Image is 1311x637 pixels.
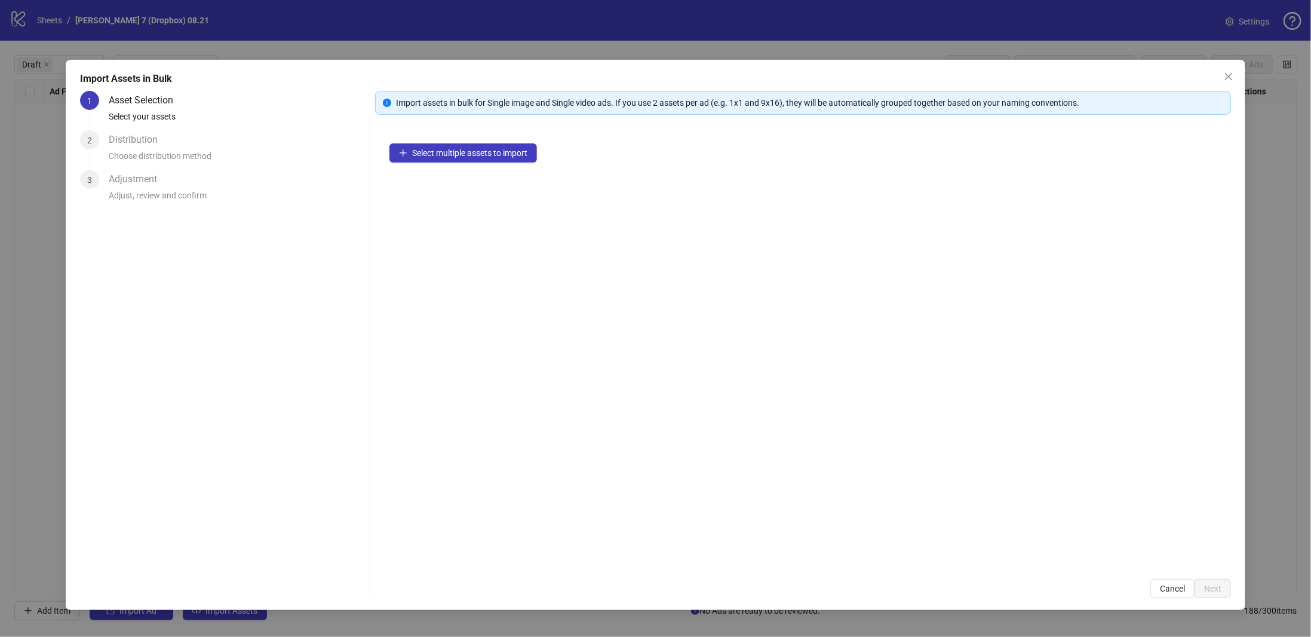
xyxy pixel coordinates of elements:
div: Distribution [109,130,167,149]
div: Select your assets [109,110,366,130]
div: Adjust, review and confirm [109,189,366,209]
span: plus [399,149,407,157]
span: close [1224,72,1233,81]
div: Asset Selection [109,91,183,110]
button: Select multiple assets to import [389,143,537,163]
span: Select multiple assets to import [412,148,527,158]
span: Cancel [1160,584,1185,593]
button: Cancel [1150,579,1195,598]
div: Import assets in bulk for Single image and Single video ads. If you use 2 assets per ad (e.g. 1x1... [396,96,1223,109]
span: info-circle [383,99,391,107]
span: 1 [87,96,92,106]
span: 2 [87,136,92,145]
span: 3 [87,175,92,185]
button: Close [1219,67,1238,86]
button: Next [1195,579,1231,598]
div: Import Assets in Bulk [80,72,1232,86]
div: Choose distribution method [109,149,366,170]
div: Adjustment [109,170,167,189]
